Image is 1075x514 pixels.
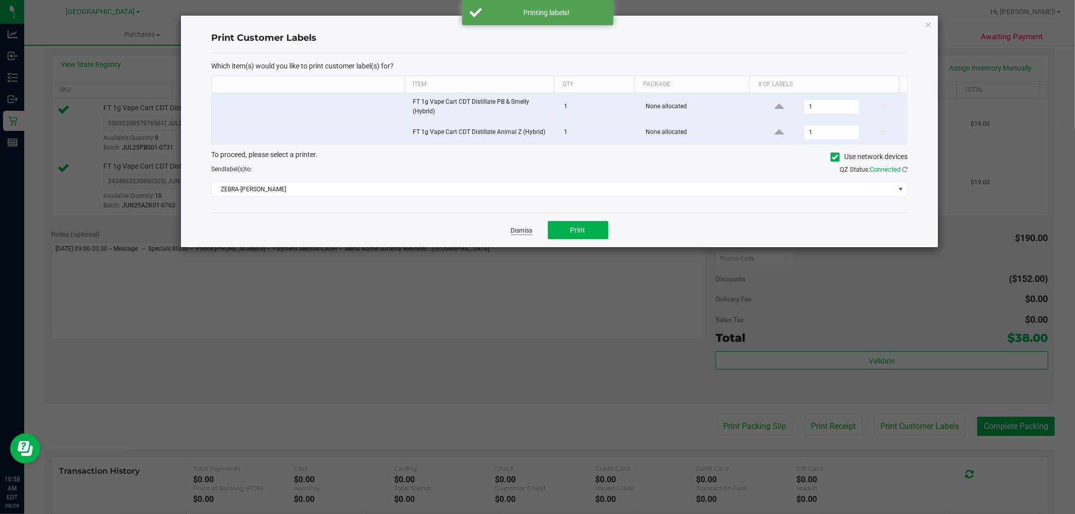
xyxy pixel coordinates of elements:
th: Package [635,76,749,93]
td: FT 1g Vape Cart CDT Distillate Animal Z (Hybrid) [407,121,558,144]
div: To proceed, please select a printer. [204,150,915,165]
button: Print [548,221,608,239]
span: Send to: [211,166,252,173]
td: FT 1g Vape Cart CDT Distillate PB & Smelly (Hybrid) [407,93,558,121]
td: None allocated [640,93,756,121]
iframe: Resource center [10,433,40,464]
td: 1 [558,93,640,121]
h4: Print Customer Labels [211,32,908,45]
p: Which item(s) would you like to print customer label(s) for? [211,61,908,70]
span: Print [571,226,586,234]
th: # of labels [749,76,899,93]
span: Connected [870,166,901,173]
td: 1 [558,121,640,144]
label: Use network devices [831,152,908,162]
span: ZEBRA-[PERSON_NAME] [212,182,895,196]
td: None allocated [640,121,756,144]
div: Printing labels! [487,8,606,18]
th: Item [405,76,554,93]
th: Qty [554,76,635,93]
span: QZ Status: [840,166,908,173]
span: label(s) [225,166,245,173]
a: Dismiss [511,227,533,235]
